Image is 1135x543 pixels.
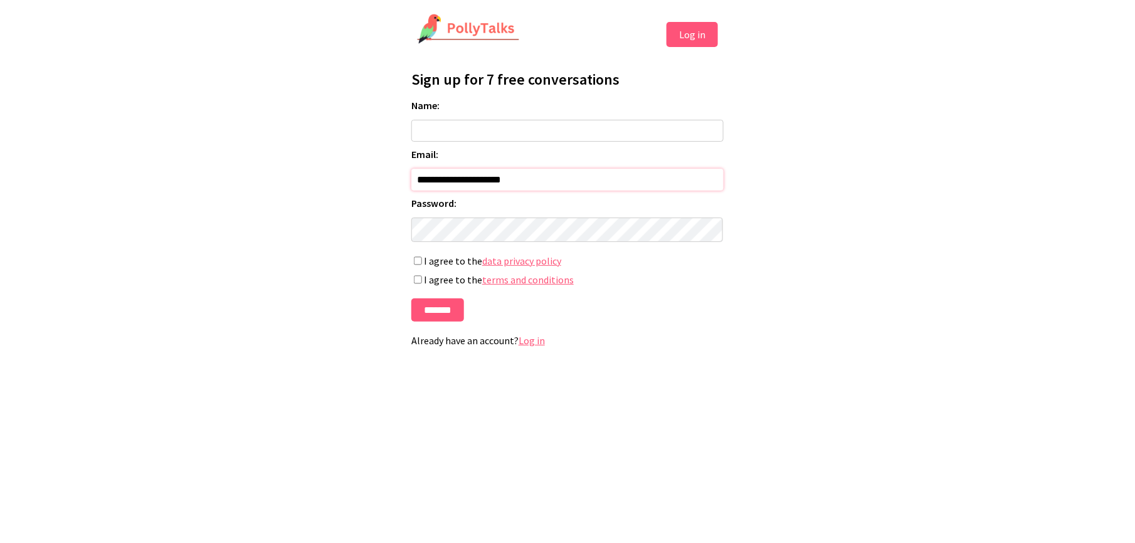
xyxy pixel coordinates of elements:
[411,334,724,347] p: Already have an account?
[411,70,724,89] h1: Sign up for 7 free conversations
[411,197,724,209] label: Password:
[417,14,520,45] img: PollyTalks Logo
[519,334,545,347] a: Log in
[411,273,724,286] label: I agree to the
[411,148,724,161] label: Email:
[667,22,718,47] button: Log in
[414,256,422,265] input: I agree to thedata privacy policy
[414,275,422,284] input: I agree to theterms and conditions
[482,255,561,267] a: data privacy policy
[411,99,724,112] label: Name:
[411,255,724,267] label: I agree to the
[482,273,574,286] a: terms and conditions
